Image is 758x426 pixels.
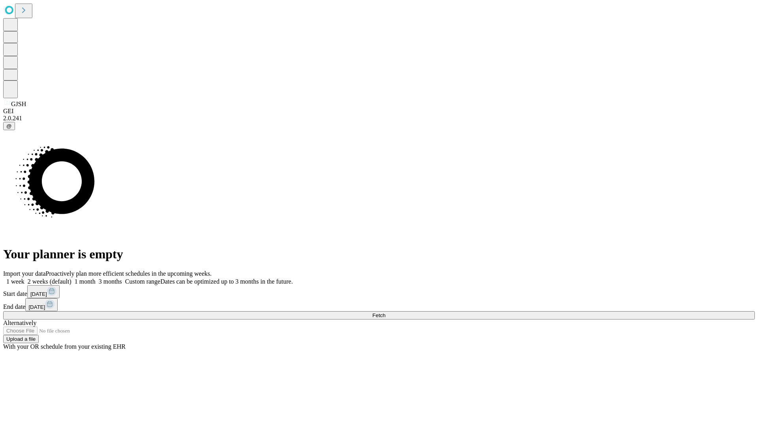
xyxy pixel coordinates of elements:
div: Start date [3,285,755,298]
span: 1 week [6,278,24,285]
button: Upload a file [3,335,39,343]
span: Dates can be optimized up to 3 months in the future. [160,278,293,285]
span: 2 weeks (default) [28,278,71,285]
span: 3 months [99,278,122,285]
span: @ [6,123,12,129]
h1: Your planner is empty [3,247,755,262]
span: [DATE] [30,291,47,297]
span: Import your data [3,270,46,277]
button: @ [3,122,15,130]
div: End date [3,298,755,311]
span: Proactively plan more efficient schedules in the upcoming weeks. [46,270,212,277]
span: Alternatively [3,319,36,326]
button: [DATE] [25,298,58,311]
div: 2.0.241 [3,115,755,122]
button: Fetch [3,311,755,319]
span: [DATE] [28,304,45,310]
span: With your OR schedule from your existing EHR [3,343,126,350]
span: GJSH [11,101,26,107]
button: [DATE] [27,285,60,298]
span: 1 month [75,278,96,285]
span: Fetch [372,312,385,318]
span: Custom range [125,278,160,285]
div: GEI [3,108,755,115]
